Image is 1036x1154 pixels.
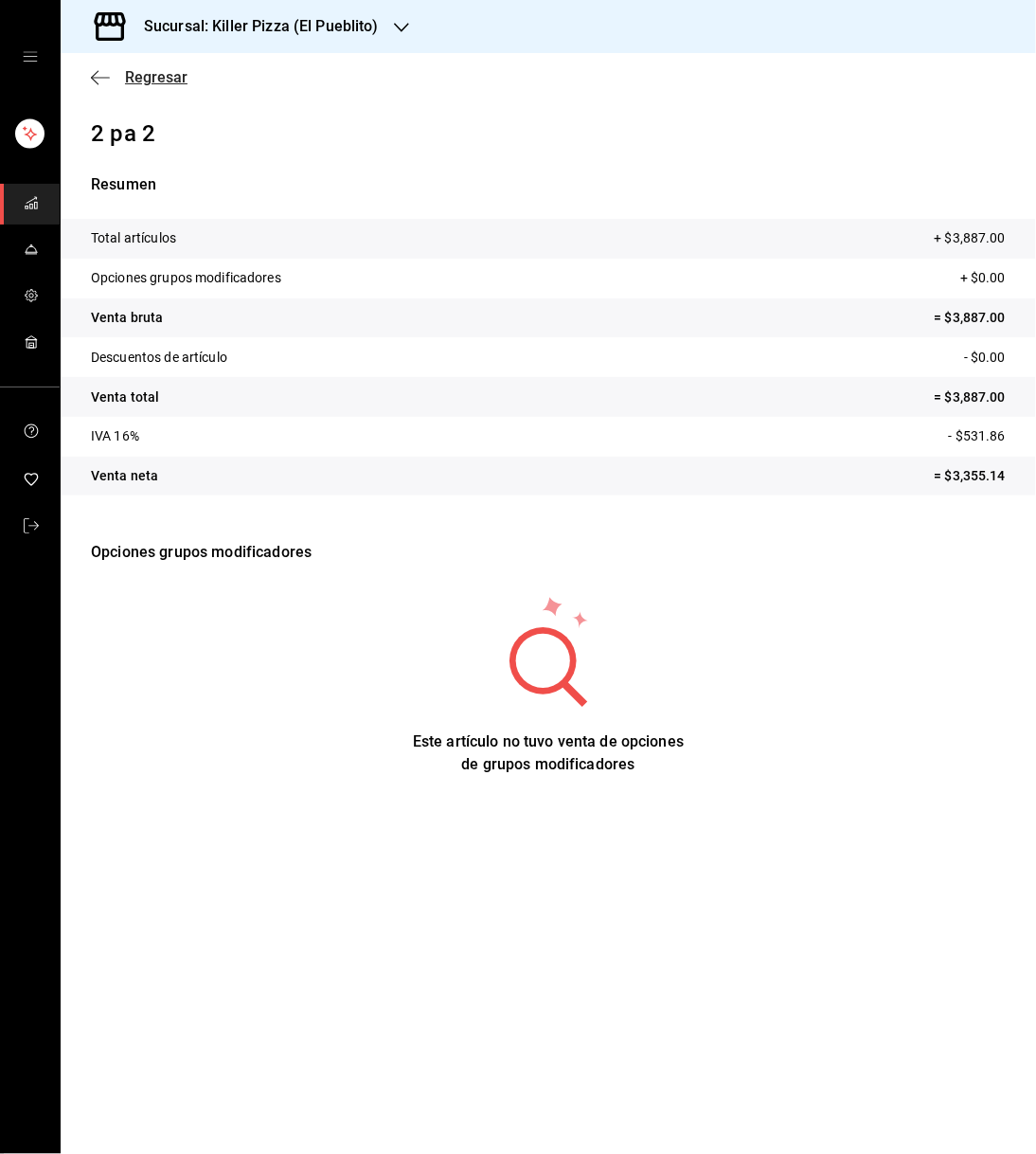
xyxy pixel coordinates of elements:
[125,68,188,86] span: Regresar
[91,348,227,368] p: Descuentos de artículo
[935,308,1006,328] p: = $3,887.00
[935,388,1006,407] p: = $3,887.00
[964,348,1006,368] p: - $0.00
[935,228,1006,248] p: + $3,887.00
[91,518,1006,586] p: Opciones grupos modificadores
[91,466,158,486] p: Venta neta
[91,308,163,328] p: Venta bruta
[935,466,1006,486] p: = $3,355.14
[91,68,188,86] button: Regresar
[91,268,281,288] p: Opciones grupos modificadores
[413,732,684,773] span: Este artículo no tuvo venta de opciones de grupos modificadores
[91,117,1006,151] p: 2 pa 2
[91,173,1006,196] p: Resumen
[91,228,176,248] p: Total artículos
[91,426,139,446] p: IVA 16%
[129,15,379,38] h3: Sucursal: Killer Pizza (El Pueblito)
[949,426,1006,446] p: - $531.86
[960,268,1006,288] p: + $0.00
[23,49,38,64] button: open drawer
[91,388,159,407] p: Venta total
